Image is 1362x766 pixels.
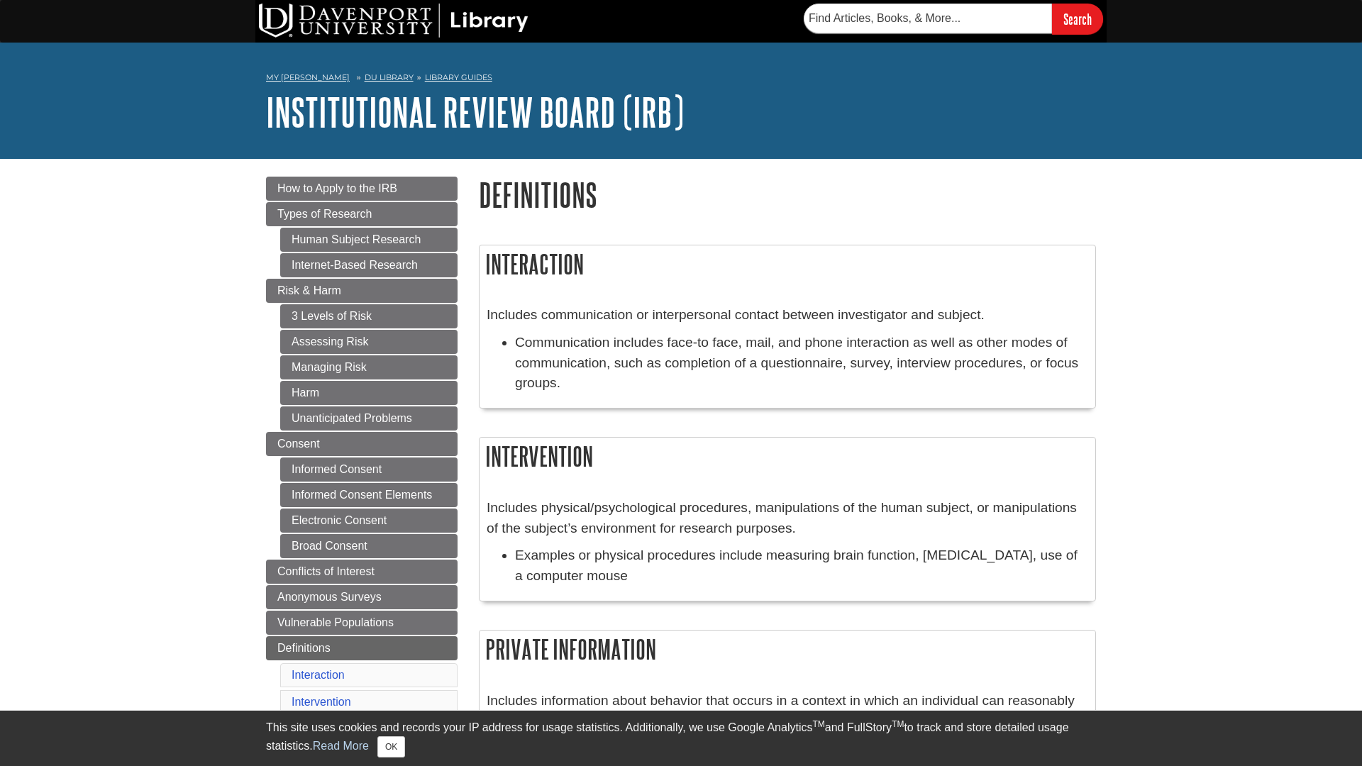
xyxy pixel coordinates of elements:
a: Harm [280,381,458,405]
a: Types of Research [266,202,458,226]
input: Find Articles, Books, & More... [804,4,1052,33]
a: Vulnerable Populations [266,611,458,635]
a: Definitions [266,636,458,660]
a: Unanticipated Problems [280,406,458,431]
span: Types of Research [277,208,372,220]
form: Searches DU Library's articles, books, and more [804,4,1103,34]
a: Managing Risk [280,355,458,379]
p: Includes communication or interpersonal contact between investigator and subject. [487,305,1088,326]
a: Internet-Based Research [280,253,458,277]
a: Anonymous Surveys [266,585,458,609]
li: Examples or physical procedures include measuring brain function, [MEDICAL_DATA], use of a comput... [515,545,1088,587]
a: How to Apply to the IRB [266,177,458,201]
a: Library Guides [425,72,492,82]
input: Search [1052,4,1103,34]
img: DU Library [259,4,528,38]
span: Consent [277,438,320,450]
h2: Private Information [480,631,1095,668]
h2: Interaction [480,245,1095,283]
a: DU Library [365,72,414,82]
a: Informed Consent [280,457,458,482]
sup: TM [892,719,904,729]
li: Communication includes face-to face, mail, and phone interaction as well as other modes of commun... [515,333,1088,394]
a: Interaction [292,669,345,681]
span: Risk & Harm [277,284,341,296]
a: Electronic Consent [280,509,458,533]
a: Consent [266,432,458,456]
a: Risk & Harm [266,279,458,303]
a: Assessing Risk [280,330,458,354]
p: Includes physical/psychological procedures, manipulations of the human subject, or manipulations ... [487,498,1088,539]
span: Vulnerable Populations [277,616,394,628]
div: This site uses cookies and records your IP address for usage statistics. Additionally, we use Goo... [266,719,1096,757]
a: Informed Consent Elements [280,483,458,507]
span: How to Apply to the IRB [277,182,397,194]
span: Anonymous Surveys [277,591,382,603]
a: My [PERSON_NAME] [266,72,350,84]
span: Definitions [277,642,331,654]
a: Human Subject Research [280,228,458,252]
a: Broad Consent [280,534,458,558]
a: Read More [313,740,369,752]
span: Conflicts of Interest [277,565,375,577]
nav: breadcrumb [266,68,1096,91]
a: 3 Levels of Risk [280,304,458,328]
sup: TM [812,719,824,729]
button: Close [377,736,405,757]
a: Conflicts of Interest [266,560,458,584]
a: Institutional Review Board (IRB) [266,90,684,134]
a: Intervention [292,696,351,708]
h2: Intervention [480,438,1095,475]
h1: Definitions [479,177,1096,213]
